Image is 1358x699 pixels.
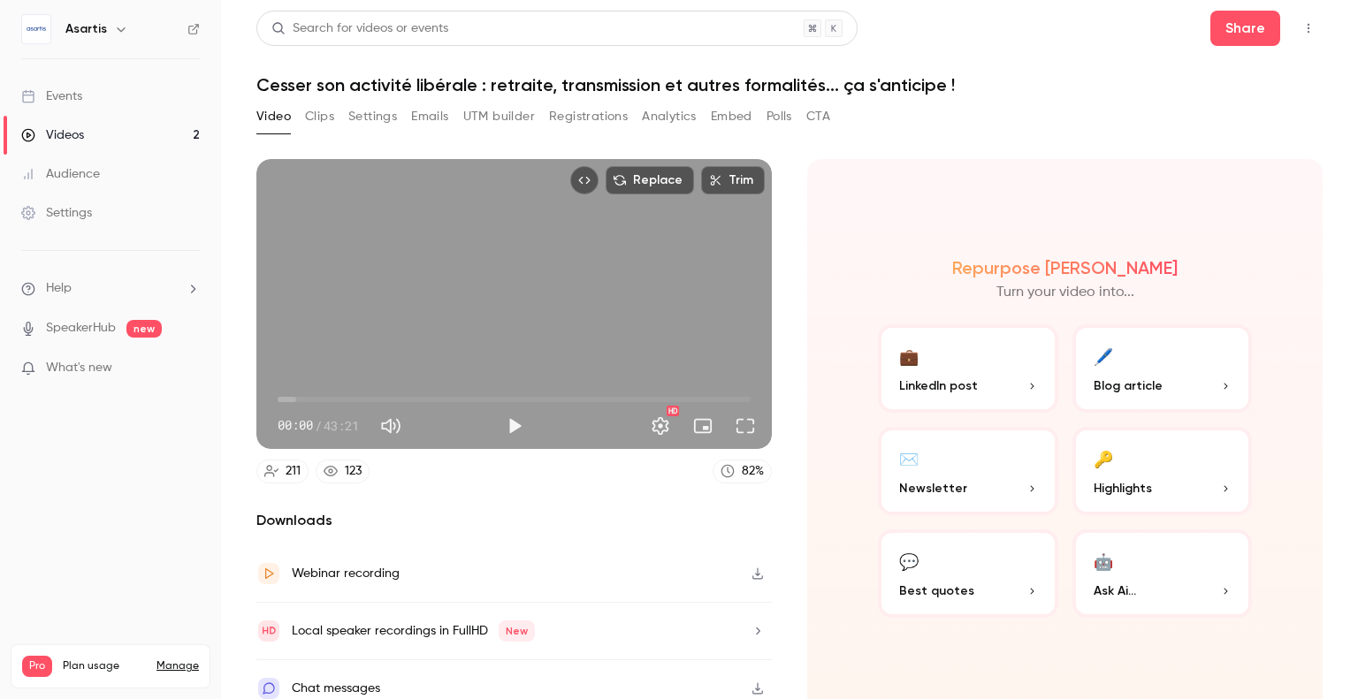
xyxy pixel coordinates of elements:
button: Video [256,103,291,131]
h6: Asartis [65,20,107,38]
button: 🔑Highlights [1072,427,1253,515]
span: Ask Ai... [1094,581,1136,600]
span: / [315,416,322,435]
button: Embed video [570,166,599,194]
div: Events [21,87,82,105]
div: Webinar recording [292,563,400,584]
a: 211 [256,460,309,483]
h1: Cesser son activité libérale : retraite, transmission et autres formalités... ça s'anticipe ! [256,74,1323,95]
div: 🖊️ [1094,342,1113,369]
button: Replace [606,166,694,194]
button: 💼LinkedIn post [878,324,1058,413]
div: 🤖 [1094,547,1113,574]
p: Turn your video into... [996,282,1134,303]
span: Plan usage [63,659,146,673]
span: LinkedIn post [899,376,978,395]
div: HD [667,406,679,416]
div: 211 [286,462,301,481]
button: Play [497,408,532,444]
div: 123 [345,462,362,481]
img: Asartis [22,15,50,43]
div: Local speaker recordings in FullHD [292,620,535,642]
button: Polls [767,103,792,131]
button: Embed [711,103,752,131]
a: 82% [713,460,772,483]
button: Emails [411,103,448,131]
a: SpeakerHub [46,319,116,338]
div: Search for videos or events [271,19,448,38]
span: New [499,620,535,642]
a: 123 [316,460,370,483]
button: Analytics [642,103,697,131]
button: Trim [701,166,765,194]
div: Audience [21,165,100,183]
span: Pro [22,656,52,677]
button: 🖊️Blog article [1072,324,1253,413]
li: help-dropdown-opener [21,279,200,298]
button: 🤖Ask Ai... [1072,529,1253,618]
div: Videos [21,126,84,144]
span: Best quotes [899,581,974,600]
div: 00:00 [278,416,359,435]
button: Share [1210,11,1280,46]
div: 💼 [899,342,919,369]
span: 00:00 [278,416,313,435]
div: Chat messages [292,678,380,699]
button: Mute [373,408,408,444]
h2: Repurpose [PERSON_NAME] [952,257,1178,278]
button: Top Bar Actions [1294,14,1323,42]
button: Settings [348,103,397,131]
button: Clips [305,103,334,131]
span: Help [46,279,72,298]
a: Manage [156,659,199,673]
button: Turn on miniplayer [685,408,721,444]
button: UTM builder [463,103,535,131]
div: 💬 [899,547,919,574]
button: ✉️Newsletter [878,427,1058,515]
span: Blog article [1094,376,1163,395]
span: What's new [46,359,112,377]
button: Settings [643,408,678,444]
div: ✉️ [899,444,919,472]
h2: Downloads [256,510,772,531]
span: 43:21 [324,416,359,435]
button: 💬Best quotes [878,529,1058,618]
div: 82 % [742,462,764,481]
div: 🔑 [1094,444,1113,472]
span: new [126,320,162,338]
button: CTA [806,103,830,131]
button: Registrations [549,103,628,131]
div: Settings [21,204,92,222]
span: Newsletter [899,479,967,498]
iframe: Noticeable Trigger [179,361,200,376]
span: Highlights [1094,479,1152,498]
button: Full screen [728,408,763,444]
